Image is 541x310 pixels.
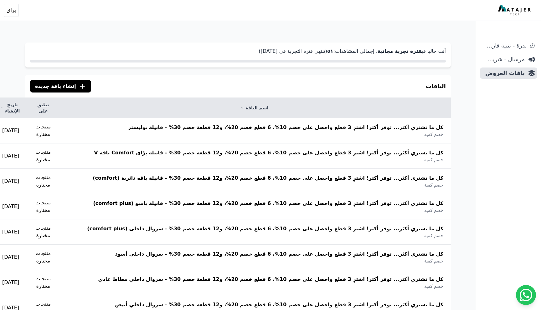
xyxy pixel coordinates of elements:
span: باقات العروض [482,69,525,77]
a: اسم الباقة [66,105,443,111]
img: MatajerTech Logo [498,5,532,16]
span: خصم كمية [424,232,443,239]
td: منتجات مختارة [28,194,59,219]
span: كل ما تشتري أكثر... توفر أكثر! اشترِ 3 قطع واحصل على خصم 10%، 6 قطع خصم 20%، و12 قطعة خصم 30% - س... [115,250,443,258]
span: خصم كمية [424,131,443,137]
span: خصم كمية [424,182,443,188]
td: منتجات مختارة [28,169,59,194]
td: منتجات مختارة [28,118,59,143]
strong: ٥١ [327,48,333,54]
button: براق [4,4,19,17]
h3: الباقات [426,82,446,91]
td: منتجات مختارة [28,270,59,295]
span: براق [7,7,16,14]
span: خصم كمية [424,283,443,289]
th: تطبق على [28,98,59,118]
button: إنشاء باقة جديدة [30,80,91,92]
strong: فترة تجربة مجانية [378,48,422,54]
td: منتجات مختارة [28,219,59,245]
span: كل ما تشتري أكثر... توفر أكثر! اشترِ 3 قطع واحصل على خصم 10%، 6 قطع خصم 20%، و12 قطعة خصم 30% - ف... [93,200,443,207]
span: مرسال - شريط دعاية [482,55,525,64]
span: خصم كمية [424,207,443,213]
span: كل ما تشتري أكثر... توفر أكثر! اشترِ 3 قطع واحصل على خصم 10%، 6 قطع خصم 20%، و12 قطعة خصم 30% - س... [98,276,444,283]
td: منتجات مختارة [28,143,59,169]
span: إنشاء باقة جديدة [35,82,76,90]
td: منتجات مختارة [28,245,59,270]
span: كل ما تشتري أكثر... توفر أكثر! اشترِ 3 قطع واحصل على خصم 10%، 6 قطع خصم 20%، و12 قطعة خصم 30% - ف... [93,174,443,182]
span: كل ما تشتري أكثر... توفر أكثر! اشترِ 3 قطع واحصل على خصم 10%، 6 قطع خصم 20%، و12 قطعة خصم 30% - س... [87,225,443,232]
span: كل ما تشتري أكثر... توفر أكثر! اشترِ 3 قطع واحصل على خصم 10%، 6 قطع خصم 20%، و12 قطعة خصم 30% - ف... [128,124,443,131]
span: خصم كمية [424,258,443,264]
p: أنت حاليا في . إجمالي المشاهدات: (تنتهي فترة التجربة في [DATE]) [30,47,446,55]
span: ندرة - تنبية قارب علي النفاذ [482,41,527,50]
span: خصم كمية [424,157,443,163]
span: كل ما تشتري أكثر... توفر أكثر! اشترِ 3 قطع واحصل على خصم 10%، 6 قطع خصم 20%، و12 قطعة خصم 30% - س... [115,301,443,308]
a: تاريخ الإنشاء [1,102,20,114]
span: كل ما تشتري أكثر... توفر أكثر! اشترِ 3 قطع واحصل على خصم 10%، 6 قطع خصم 20%، و12 قطعة خصم 30% - ف... [94,149,443,157]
